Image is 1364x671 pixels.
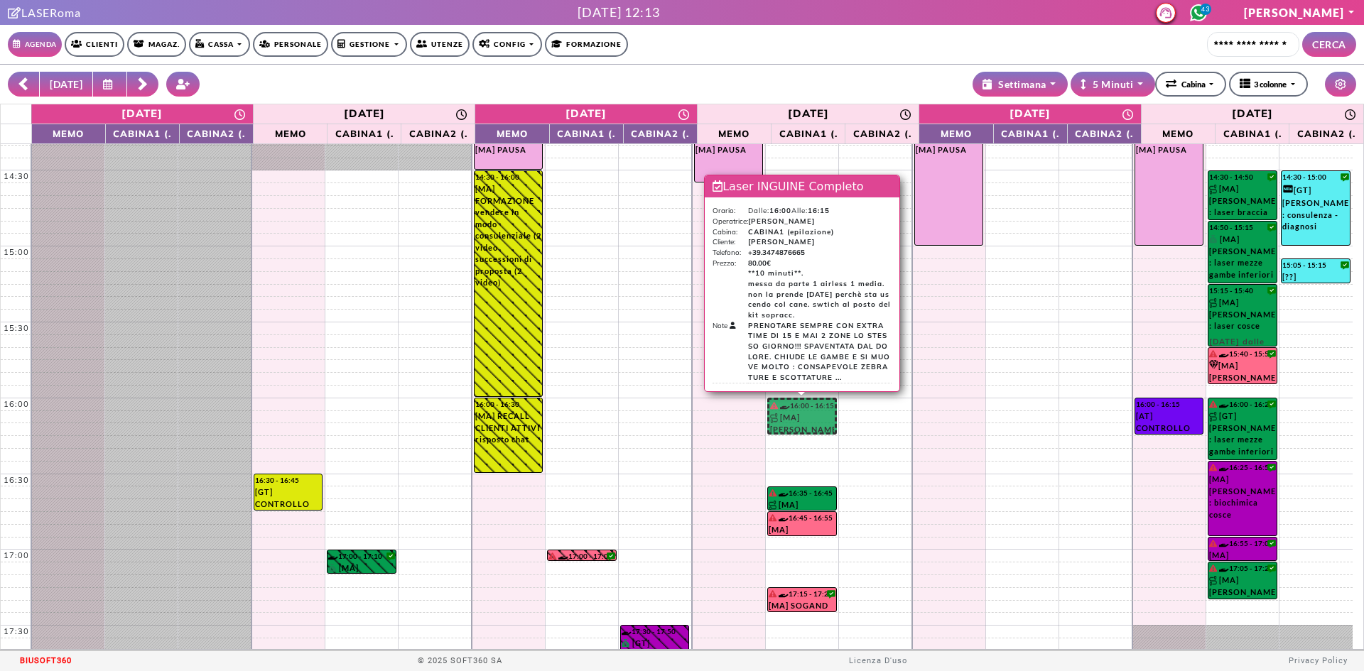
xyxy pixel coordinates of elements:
img: PERCORSO [769,501,779,511]
div: [AT] CONTROLLO STATISTICHE Controllo statistiche della settimana (screen con report sul gruppo) p... [1136,410,1202,434]
div: [MA] [PERSON_NAME] : laser mezze gambe inferiori [1209,234,1276,283]
i: Il cliente ha degli insoluti [1209,540,1217,547]
div: [GT] CONTROLLO MAGAZZINO Inventario (compresi prod. cabina e consumabili) con controllo differenz... [255,486,321,510]
img: PERCORSO [1209,185,1219,195]
div: [MA] [PERSON_NAME] : biochimica cosce [1209,474,1276,525]
a: 3 ottobre 2025 [919,104,1140,124]
span: CABINA2 (. [849,126,915,141]
div: 16:30 [1,474,32,486]
img: PERCORSO [770,413,780,423]
div: 14:30 [1,170,32,182]
button: Crea nuovo contatto rapido [166,72,200,97]
a: Clienti [65,32,124,57]
i: PAGATO [1209,235,1220,243]
span: Memo [257,126,323,141]
span: Memo [479,126,545,141]
a: Gestione [331,32,406,57]
div: [MA] [PERSON_NAME] : biochimica viso w [1209,550,1276,560]
div: 14:30 - 15:00 [1282,172,1349,182]
i: Il cliente ha degli insoluti [770,402,778,409]
input: Cerca cliente... [1207,32,1299,57]
div: 15:15 - 15:40 [1209,285,1276,296]
div: [GT] [PERSON_NAME] : laser mezze gambe inferiori [1209,410,1276,459]
img: PERCORSO [1209,298,1219,308]
img: PERCORSO [1209,576,1219,586]
div: [MA] [PERSON_NAME] : controllo gambe [1209,360,1276,383]
i: Il cliente ha degli insoluti [769,489,776,496]
b: 16:00 [769,206,791,214]
b: **10 minuti**. messa da parte 1 airless 1 media. non la prende [DATE] perchè sta uscendo col cane... [748,268,891,381]
span: CABINA1 (. [109,126,175,141]
div: [MA] PAUSA [1136,144,1202,156]
div: 14:30 - 14:50 [1209,172,1276,182]
a: Agenda [8,32,62,57]
div: 16:00 - 16:25 [1209,399,1276,410]
i: Il cliente ha degli insoluti [548,552,556,560]
div: 14:30 - 16:00 [475,172,541,182]
div: [MA] [PERSON_NAME] : laser cosce [1209,297,1276,346]
div: [MA] [PERSON_NAME] : laser inguine completo [770,412,834,432]
b: CABINA1 (epilazione) [748,227,834,236]
div: [MA] RECALL CLIENTI ATTIVI risposto chat [475,410,541,446]
b: +39.3474876665 [748,248,805,256]
span: CABINA1 (. [775,126,841,141]
a: 2 ottobre 2025 [698,104,919,124]
div: [DATE] [1010,106,1051,122]
button: CERCA [1302,32,1356,57]
td: Note [713,268,748,383]
a: 1 ottobre 2025 [475,104,696,124]
i: Categoria cliente: Nuovo [1282,184,1294,195]
div: 17:05 - 17:20 [1209,563,1276,574]
div: [GT] [PERSON_NAME] : consulenza - diagnosi [1282,183,1349,236]
span: CABINA1 (. [331,126,397,141]
td: Telefono: [713,247,748,258]
div: 16:00 - 16:15 [770,400,834,411]
div: 16:00 [1,398,32,410]
a: 29 settembre 2025 [32,104,253,124]
div: [MA] SOGAND SHOOGHI : controllo gambe [769,600,835,611]
b: [PERSON_NAME] [748,237,815,246]
b: 80.00€ [748,258,771,267]
b: [PERSON_NAME] [748,217,815,225]
div: 17:00 - 17:05 [548,551,618,560]
div: [MA] PAUSA [695,144,762,156]
div: 16:00 - 16:30 [475,399,541,410]
a: 4 ottobre 2025 [1142,104,1363,124]
div: 16:35 - 16:45 [769,488,835,498]
div: 16:25 - 16:55 [1209,462,1276,473]
div: [DATE] [344,106,385,122]
span: [DATE] dalle 15.30 lui c'è [1209,332,1276,360]
i: Il cliente ha degli insoluti [769,590,776,597]
div: [MA] PAUSA [916,144,982,156]
span: CABINA2 (. [627,126,693,141]
div: [MA] PAUSA [475,144,541,156]
a: Config [472,32,542,57]
div: Settimana [983,77,1046,92]
div: [MA] [PERSON_NAME] : laser braccia superiori [1209,183,1276,219]
a: [PERSON_NAME] [1244,6,1355,19]
a: 30 settembre 2025 [254,104,475,124]
div: 16:30 - 16:45 [255,475,321,486]
td: Cabina: [713,227,748,237]
span: Memo [36,126,102,141]
td: Cliente: [713,236,748,247]
span: CABINA1 (. [997,126,1063,141]
a: Utenze [410,32,470,57]
i: Il cliente ha degli insoluti [1209,564,1217,572]
span: CABINA1 (. [553,126,619,141]
span: Memo [923,126,989,141]
a: Formazione [545,32,628,57]
img: PERCORSO [1209,412,1219,422]
div: [DATE] [121,106,163,122]
a: Clicca per andare alla pagina di firmaLASERoma [8,6,81,19]
button: [DATE] [39,72,93,97]
span: 43 [1200,4,1211,15]
span: [DATE] dalle 15.30 lui c'è [1209,280,1276,308]
div: [MA] [PERSON_NAME] : baffetti [328,562,395,573]
i: Il cliente ha degli insoluti [1209,350,1217,357]
div: 17:30 [1,626,32,638]
a: Magaz. [127,32,186,57]
div: 17:00 [1,550,32,562]
span: CABINA2 (. [405,126,471,141]
div: [MA] [PERSON_NAME] : laser inguine completo [1209,574,1276,599]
